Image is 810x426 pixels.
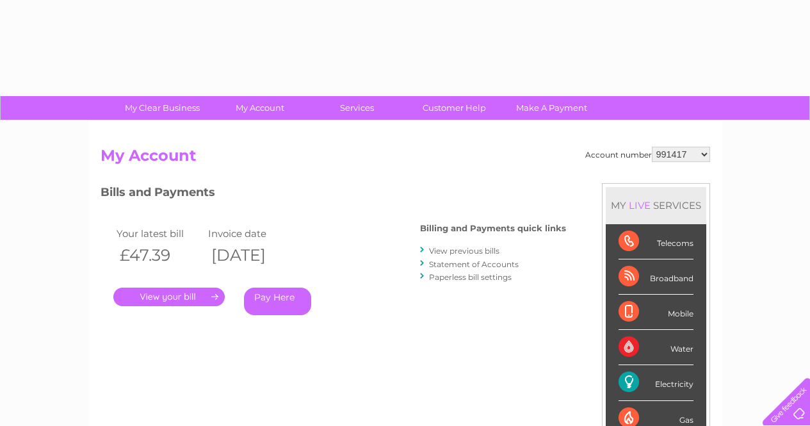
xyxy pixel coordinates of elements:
[101,183,566,206] h3: Bills and Payments
[606,187,706,224] div: MY SERVICES
[626,199,653,211] div: LIVE
[420,224,566,233] h4: Billing and Payments quick links
[401,96,507,120] a: Customer Help
[109,96,215,120] a: My Clear Business
[585,147,710,162] div: Account number
[113,225,206,242] td: Your latest bill
[205,242,297,268] th: [DATE]
[429,259,519,269] a: Statement of Accounts
[244,288,311,315] a: Pay Here
[429,272,512,282] a: Paperless bill settings
[304,96,410,120] a: Services
[619,295,693,330] div: Mobile
[619,330,693,365] div: Water
[429,246,499,256] a: View previous bills
[207,96,312,120] a: My Account
[101,147,710,171] h2: My Account
[113,288,225,306] a: .
[619,224,693,259] div: Telecoms
[619,259,693,295] div: Broadband
[619,365,693,400] div: Electricity
[205,225,297,242] td: Invoice date
[499,96,604,120] a: Make A Payment
[113,242,206,268] th: £47.39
